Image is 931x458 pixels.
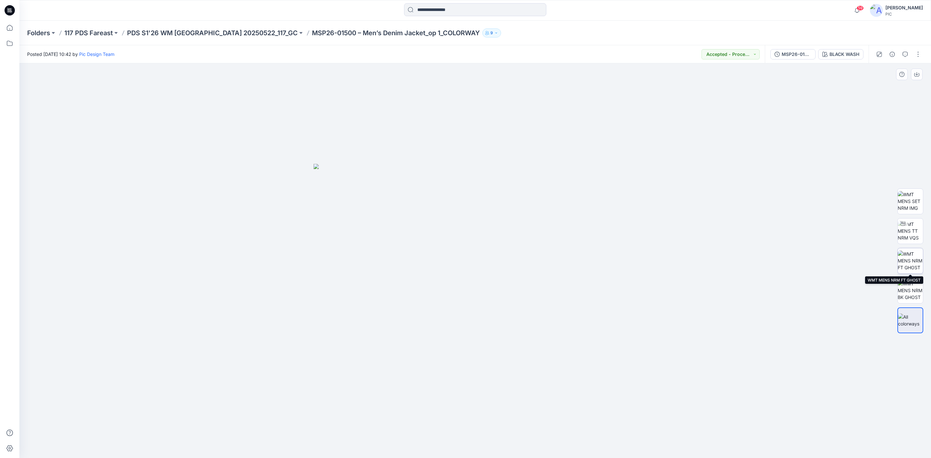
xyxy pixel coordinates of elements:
img: WMT MENS NRM FT GHOST [898,250,923,271]
button: BLACK WASH [818,49,863,59]
a: Folders [27,28,50,37]
div: MSP26-01500 – Men’s Denim Jacket_op 1_V2 [782,51,811,58]
span: Posted [DATE] 10:42 by [27,51,114,58]
button: 9 [482,28,501,37]
img: WMT MENS SET NRM IMG [898,191,923,211]
div: [PERSON_NAME] [885,4,923,12]
img: avatar [870,4,883,17]
a: PDS S1'26 WM [GEOGRAPHIC_DATA] 20250522_117_GC [127,28,298,37]
p: MSP26-01500 – Men’s Denim Jacket_op 1_COLORWAY [312,28,480,37]
a: Pic Design Team [79,51,114,57]
img: All colorways [898,314,923,327]
button: Details [887,49,897,59]
img: WMT MENS NRM BK GHOST [898,280,923,301]
a: 117 PDS Fareast [64,28,113,37]
img: WMT MENS TT NRM VQS [898,221,923,241]
div: PIC [885,12,923,16]
p: 9 [490,29,493,37]
div: BLACK WASH [829,51,859,58]
button: MSP26-01500 – Men’s Denim Jacket_op 1_V2 [770,49,816,59]
span: 59 [857,5,864,11]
